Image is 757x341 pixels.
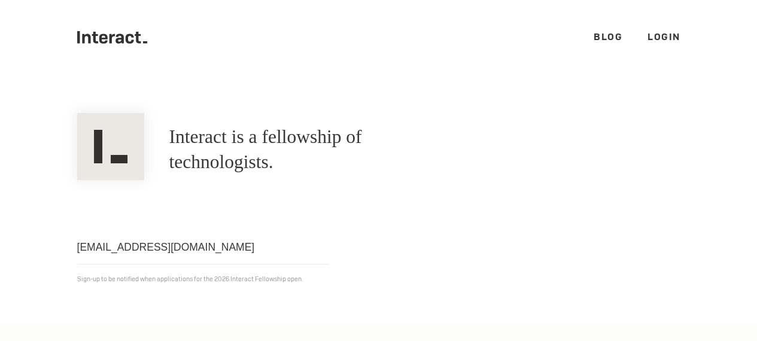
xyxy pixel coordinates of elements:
img: Interact Logo [77,113,144,180]
a: Blog [594,31,622,43]
input: Email address... [77,230,329,264]
h1: Interact is a fellowship of technologists. [169,124,452,175]
a: Login [647,31,680,43]
p: Sign-up to be notified when applications for the 2026 Interact Fellowship open. [77,273,680,285]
